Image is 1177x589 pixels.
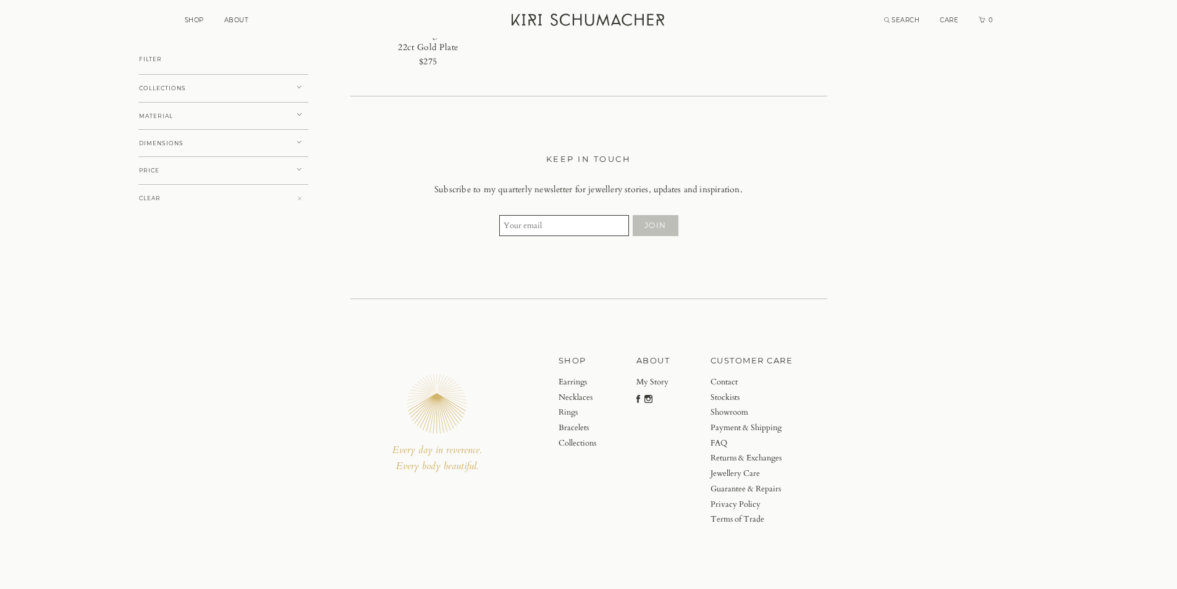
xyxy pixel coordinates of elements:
a: SHOP [559,354,596,367]
span: 0 [987,16,993,24]
span: COLLECTIONS [139,85,186,91]
button: DIMENSIONS [138,129,308,158]
a: Kiri Schumacher Home [504,6,674,37]
span: PRICE [139,167,159,174]
span: SEARCH [892,16,919,24]
a: Guarantee & Repairs [711,481,793,497]
button: CLEAR [138,184,308,213]
a: Stockists [711,390,793,405]
a: ABOUT [224,16,249,24]
a: Terms of Trade [711,512,793,527]
span: Subscribe to my quarterly newsletter [434,182,572,197]
a: Facebook [636,393,640,409]
a: Returns & Exchanges [711,451,793,466]
a: CARE [940,16,958,24]
a: Jewellery Care [711,466,793,481]
a: Earrings [559,375,596,390]
a: Collections [559,436,596,451]
a: CUSTOMER CARE [711,354,793,367]
span: FILTER [139,56,162,62]
a: Necklaces [559,390,596,405]
button: PRICE [138,156,308,185]
span: CLEAR [139,195,161,201]
a: Privacy Policy [711,497,793,512]
div: Every day in reverence. Every body beautiful. [350,443,525,474]
button: MATERIAL [138,102,308,130]
a: FAQ [711,436,793,451]
button: COLLECTIONS [138,74,308,103]
a: SHOP [185,16,204,24]
a: Payment & Shipping [711,420,793,436]
a: Bracelets [559,420,596,436]
a: Search [884,16,920,24]
a: Contact [711,375,793,390]
span: MATERIAL [139,113,173,119]
a: Showroom [711,405,793,420]
div: $275 [419,54,437,70]
a: Cart [979,16,993,24]
button: JOIN [633,215,678,236]
a: My Story [636,375,670,390]
a: Instagram [644,393,652,409]
h3: KEEP IN TOUCH [363,152,815,166]
span: for jewellery stories, updates and inspiration. [575,182,743,197]
span: DIMENSIONS [139,140,184,146]
a: Rings [559,405,596,420]
a: ABOUT [636,354,670,367]
input: Your email [499,215,629,236]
